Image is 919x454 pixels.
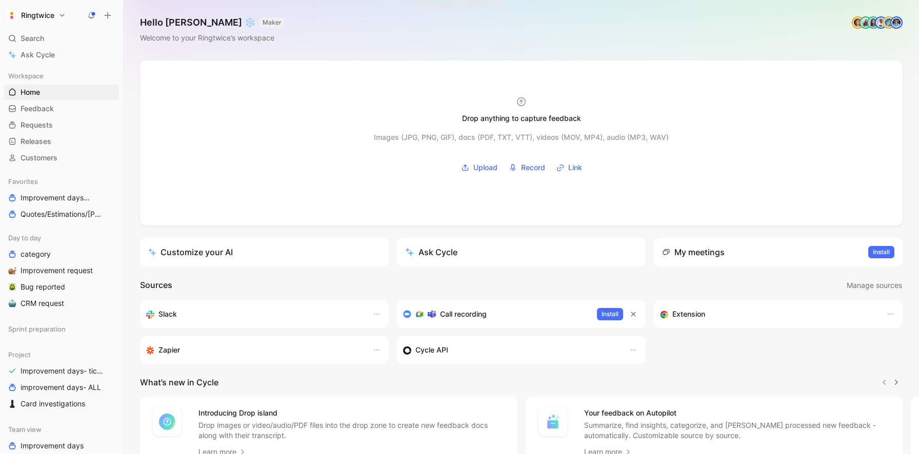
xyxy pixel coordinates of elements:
button: Link [553,160,586,175]
span: Improvement days [21,441,84,451]
div: Day to day [4,230,119,245]
span: Ask Cycle [21,49,55,61]
a: Improvement daysTeam view [4,190,119,205]
a: Customize your AI [140,238,389,266]
h4: Your feedback on Autopilot [584,407,891,419]
h4: Introducing Drop island [198,407,505,419]
span: category [21,249,51,259]
button: MAKER [259,17,285,28]
h2: What’s new in Cycle [140,376,218,388]
div: Search [4,31,119,46]
span: Upload [473,161,497,174]
span: Card investigations [21,399,85,409]
span: Feedback [21,104,54,114]
div: Drop anything to capture feedback [462,112,581,125]
img: avatar [891,17,902,28]
a: Releases [4,134,119,149]
span: Search [21,32,44,45]
span: Improvement request [21,265,93,276]
button: Install [597,308,623,320]
a: Improvement days- tickets ready [4,363,119,379]
div: Sprint preparation [4,321,119,337]
p: Drop images or video/audio/PDF files into the drop zone to create new feedback docs along with th... [198,420,505,441]
button: 🤖 [6,297,18,309]
h3: Call recording [440,308,487,320]
a: Improvement days [4,438,119,453]
span: Improvement days [21,193,97,203]
div: Sync your customers, send feedback and get updates in Slack [146,308,362,320]
a: Requests [4,117,119,133]
img: avatar [876,17,886,28]
h2: Sources [140,279,172,292]
button: 🐌 [6,264,18,277]
div: Capture feedback from anywhere on the web [660,308,876,320]
a: category [4,246,119,262]
img: avatar [861,17,871,28]
p: Summarize, find insights, categorize, and [PERSON_NAME] processed new feedback - automatically. C... [584,420,891,441]
img: 🐌 [8,266,16,275]
div: Sync customers & send feedback from custom sources. Get inspired by our favorite use case [403,344,619,356]
img: ♟️ [8,400,16,408]
div: Favorites [4,174,119,189]
img: Ringtwice [7,10,17,20]
span: Day to day [8,233,41,243]
span: Install [873,247,890,257]
h3: Cycle API [415,344,448,356]
img: avatar [868,17,878,28]
div: Day to daycategory🐌Improvement request🪲Bug reported🤖CRM request [4,230,119,311]
button: 🪲 [6,281,18,293]
button: Manage sources [846,279,903,292]
a: 🐌Improvement request [4,263,119,278]
div: Customize your AI [148,246,233,258]
a: improvement days- ALL [4,380,119,395]
div: ProjectImprovement days- tickets readyimprovement days- ALL♟️Card investigations [4,347,119,411]
button: Record [505,160,549,175]
span: Home [21,87,40,97]
div: Workspace [4,68,119,84]
button: Upload [457,160,501,175]
div: Project [4,347,119,362]
span: Install [602,309,618,319]
span: Sprint preparation [8,324,66,334]
div: My meetings [662,246,725,258]
h3: Slack [158,308,177,320]
div: Capture feedback from thousands of sources with Zapier (survey results, recordings, sheets, etc). [146,344,362,356]
span: improvement days- ALL [21,382,101,393]
span: Requests [21,120,53,130]
span: Workspace [8,71,44,81]
div: Images (JPG, PNG, GIF), docs (PDF, TXT, VTT), videos (MOV, MP4), audio (MP3, WAV) [374,131,669,143]
div: Team view [4,422,119,437]
span: CRM request [21,298,64,308]
a: 🪲Bug reported [4,279,119,295]
span: Improvement days- tickets ready [21,366,107,376]
button: Install [868,246,894,258]
a: Home [4,85,119,100]
img: avatar [853,17,863,28]
h3: Zapier [158,344,180,356]
h1: Ringtwice [21,11,54,20]
button: Ask Cycle [397,238,646,266]
a: Quotes/Estimations/[PERSON_NAME] [4,207,119,222]
div: Record & transcribe meetings from Zoom, Meet & Teams. [403,308,589,320]
span: Quotes/Estimations/[PERSON_NAME] [21,209,102,220]
img: 🪲 [8,283,16,291]
span: Favorites [8,176,38,187]
button: RingtwiceRingtwice [4,8,68,23]
span: Team view [8,424,42,435]
span: Releases [21,136,51,147]
img: 🤖 [8,299,16,307]
h3: Extension [672,308,705,320]
span: Manage sources [847,279,902,292]
a: Feedback [4,101,119,116]
span: Link [568,161,582,174]
span: Project [8,349,31,360]
img: avatar [884,17,894,28]
div: Welcome to your Ringtwice’s workspace [140,32,285,44]
a: Ask Cycle [4,47,119,63]
span: Customers [21,153,57,163]
a: Customers [4,150,119,166]
h1: Hello [PERSON_NAME] ❄️ [140,16,285,29]
button: ♟️ [6,398,18,410]
span: Bug reported [21,282,65,292]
